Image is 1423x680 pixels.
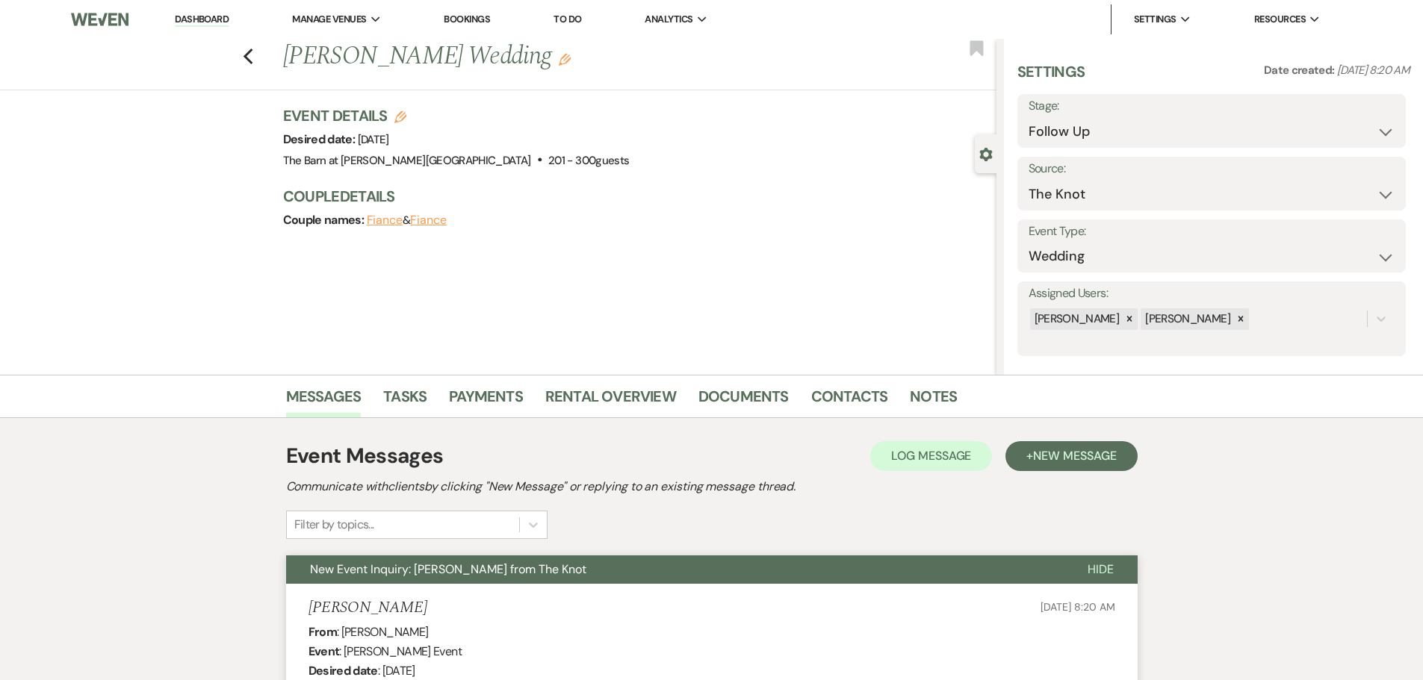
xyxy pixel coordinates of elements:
a: Bookings [444,13,490,25]
span: Couple names: [283,212,367,228]
span: [DATE] 8:20 AM [1041,600,1114,614]
div: [PERSON_NAME] [1141,308,1233,330]
a: Messages [286,384,362,417]
a: Payments [449,384,523,417]
button: Edit [559,52,571,66]
h5: [PERSON_NAME] [309,599,427,617]
div: [PERSON_NAME] [1030,308,1122,330]
span: Log Message [891,448,971,464]
label: Event Type: [1029,221,1395,243]
button: Hide [1064,555,1138,584]
a: Contacts [811,384,888,417]
a: Notes [910,384,957,417]
span: Resources [1254,12,1306,27]
span: Settings [1134,12,1176,27]
span: 201 - 300 guests [548,153,629,168]
h1: Event Messages [286,440,444,472]
span: New Message [1033,448,1116,464]
b: From [309,624,337,640]
button: Log Message [870,441,992,471]
span: [DATE] 8:20 AM [1337,63,1410,78]
b: Event [309,643,340,659]
button: New Event Inquiry: [PERSON_NAME] from The Knot [286,555,1064,584]
label: Stage: [1029,96,1395,117]
a: Dashboard [175,13,229,27]
span: The Barn at [PERSON_NAME][GEOGRAPHIC_DATA] [283,153,531,168]
span: Desired date: [283,131,358,147]
span: Manage Venues [292,12,366,27]
label: Assigned Users: [1029,283,1395,305]
span: New Event Inquiry: [PERSON_NAME] from The Knot [310,561,586,577]
h3: Couple Details [283,186,982,207]
a: Rental Overview [545,384,676,417]
button: Close lead details [979,146,993,160]
img: Weven Logo [71,4,128,35]
button: Fiance [410,214,447,226]
b: Desired date [309,663,378,679]
span: & [367,213,447,228]
button: +New Message [1005,441,1137,471]
a: To Do [554,13,581,25]
a: Tasks [383,384,427,417]
div: Filter by topics... [294,516,374,534]
h2: Communicate with clients by clicking "New Message" or replying to an existing message thread. [286,478,1138,496]
a: Documents [698,384,789,417]
span: Date created: [1264,63,1337,78]
span: [DATE] [358,132,389,147]
button: Fiance [367,214,403,226]
h1: [PERSON_NAME] Wedding [283,39,848,75]
span: Hide [1088,561,1114,577]
span: Analytics [645,12,692,27]
h3: Settings [1017,61,1085,94]
h3: Event Details [283,105,630,126]
label: Source: [1029,158,1395,180]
